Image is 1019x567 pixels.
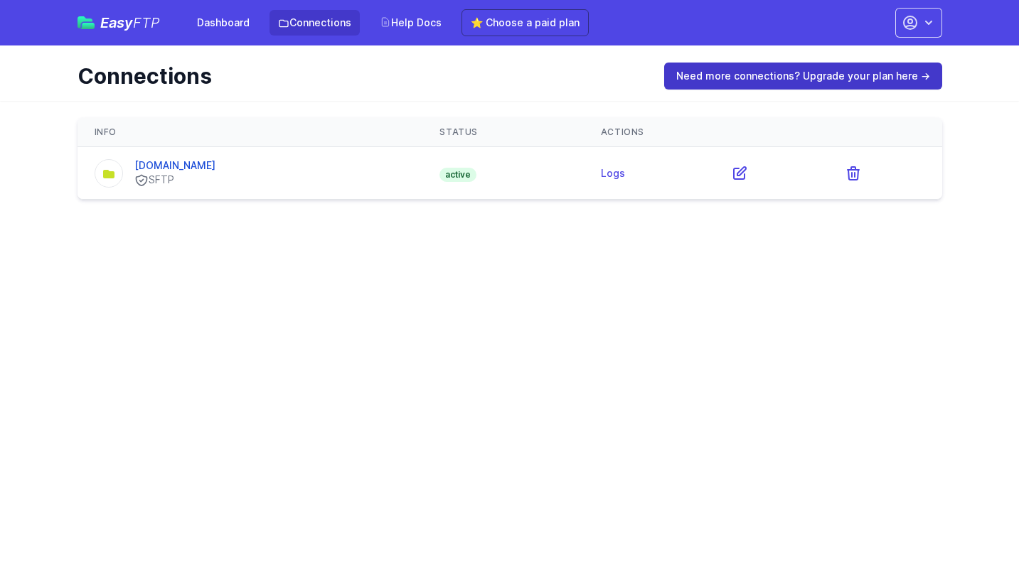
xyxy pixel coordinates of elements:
[78,63,644,89] h1: Connections
[584,118,942,147] th: Actions
[78,16,95,29] img: easyftp_logo.png
[134,173,215,188] div: SFTP
[948,496,1002,550] iframe: Drift Widget Chat Controller
[270,10,360,36] a: Connections
[133,14,160,31] span: FTP
[78,16,160,30] a: EasyFTP
[422,118,583,147] th: Status
[100,16,160,30] span: Easy
[462,9,589,36] a: ⭐ Choose a paid plan
[439,168,476,182] span: active
[371,10,450,36] a: Help Docs
[134,159,215,171] a: [DOMAIN_NAME]
[601,167,625,179] a: Logs
[664,63,942,90] a: Need more connections? Upgrade your plan here →
[188,10,258,36] a: Dashboard
[78,118,423,147] th: Info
